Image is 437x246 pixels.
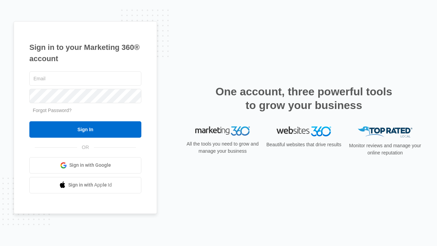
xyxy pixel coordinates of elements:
[33,108,72,113] a: Forgot Password?
[29,71,141,86] input: Email
[29,121,141,138] input: Sign In
[77,144,94,151] span: OR
[68,181,112,189] span: Sign in with Apple Id
[347,142,423,156] p: Monitor reviews and manage your online reputation
[277,126,331,136] img: Websites 360
[69,162,111,169] span: Sign in with Google
[358,126,412,138] img: Top Rated Local
[195,126,250,136] img: Marketing 360
[213,85,394,112] h2: One account, three powerful tools to grow your business
[184,140,261,155] p: All the tools you need to grow and manage your business
[29,157,141,174] a: Sign in with Google
[29,42,141,64] h1: Sign in to your Marketing 360® account
[29,177,141,193] a: Sign in with Apple Id
[266,141,342,148] p: Beautiful websites that drive results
